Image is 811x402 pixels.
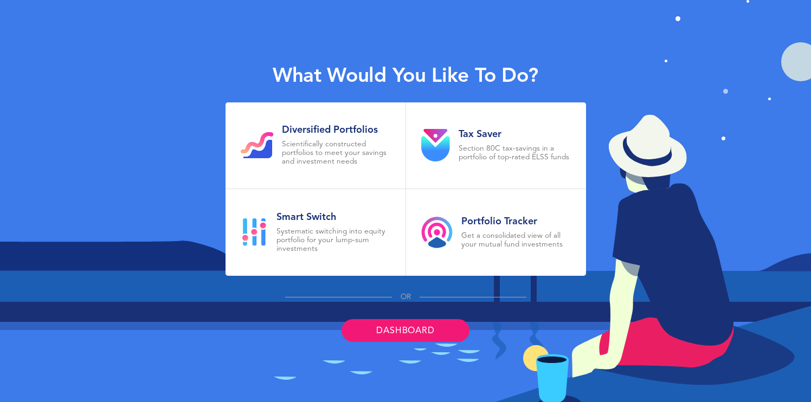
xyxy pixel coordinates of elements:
a: Smart SwitchSystematic switching into equity portfolio for your lump-sum investments [226,189,405,276]
p: Scientifically constructed portfolios to meet your savings and investment needs [282,140,390,166]
h2: Smart Switch [276,211,390,223]
img: product-tax.svg [421,129,450,161]
a: Portfolio TrackerGet a consolidated view of all your mutual fund investments [406,189,586,276]
h2: Tax Saver [459,128,571,140]
a: Diversified PortfoliosScientifically constructed portfolios to meet your savings and investment n... [226,102,405,189]
a: Dashboard [342,319,469,342]
img: gi-goal-icon.svg [241,132,273,158]
img: smart-goal-icon.svg [241,218,268,246]
p: Systematic switching into equity portfolio for your lump-sum investments [276,228,390,254]
p: Get a consolidated view of all your mutual fund investments [461,232,571,249]
p: Section 80C tax-savings in a portfolio of top-rated ELSS funds [459,145,571,162]
h2: Portfolio Tracker [461,216,571,228]
a: Tax SaverSection 80C tax-savings in a portfolio of top-rated ELSS funds [406,102,586,189]
h1: What would you like to do? [273,65,538,89]
h2: Diversified Portfolios [282,124,390,136]
img: product-tracker.svg [421,217,453,248]
p: OR [401,293,411,302]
